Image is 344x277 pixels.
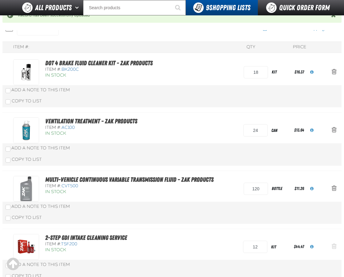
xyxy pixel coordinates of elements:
[6,205,10,210] input: Add a Note to This Item
[62,125,75,130] span: AC100
[62,67,79,72] span: BK200C
[243,241,267,253] input: Product Quantity
[294,69,304,74] span: $16.37
[6,99,10,104] input: Copy To List
[45,125,160,131] div: Item #:
[6,263,10,268] input: Add a Note to This Item
[62,183,78,188] span: CVT500
[61,241,77,247] span: TSF200
[6,147,10,152] input: Add a Note to This Item
[35,2,72,13] span: All Products
[45,131,160,137] div: In Stock
[294,128,304,133] span: $13.64
[244,183,268,195] input: Product Quantity
[6,157,42,162] label: Copy To List
[6,158,10,163] input: Copy To List
[13,44,30,50] div: Item #:
[327,124,342,137] button: Action Remove Ventilation Treatment - ZAK Products from BACKCOUNTERCHEM
[268,65,293,79] div: kit
[45,67,160,73] div: Item #:
[294,186,304,191] span: $11.26
[267,240,293,254] div: kit
[6,216,10,221] input: Copy To List
[45,189,214,195] div: In Stock
[305,240,318,254] button: View All Prices for TSF200
[294,244,304,249] span: $44.47
[327,182,342,196] button: Action Remove Multi-Vehicle Continuous Variable Transmission Fluid - ZAK Products from BACKCOUNTE...
[268,182,293,196] div: bottle
[45,234,127,241] a: 2-Step GDI Intake Cleaning Service
[45,176,214,183] a: Multi-Vehicle Continuous Variable Transmission Fluid - ZAK Products
[206,3,209,12] strong: 9
[327,65,342,79] button: Action Remove DOT 4 Brake Fluid Cleaner Kit - ZAK Products from BACKCOUNTERCHEM
[305,65,318,79] button: View All Prices for BK200C
[6,257,20,271] div: Scroll to the top
[305,182,318,196] button: View All Prices for CVT500
[45,117,137,125] a: Ventilation Treatment - ZAK Products
[45,241,160,247] div: Item #:
[11,87,70,93] span: Add a Note to This Item
[6,88,10,93] input: Add a Note to This Item
[246,44,255,50] div: QTY
[243,124,268,137] input: Product Quantity
[6,98,42,104] label: Copy To List
[11,145,70,151] span: Add a Note to This Item
[11,262,70,267] span: Add a Note to This Item
[305,124,318,137] button: View All Prices for AC100
[11,204,70,209] span: Add a Note to This Item
[293,44,306,50] div: Price
[244,66,268,78] input: Product Quantity
[45,59,153,67] a: DOT 4 Brake Fluid Cleaner Kit - ZAK Products
[45,247,160,253] div: In Stock
[45,183,214,189] div: Item #:
[268,124,293,137] div: can
[45,73,160,78] div: In Stock
[327,240,342,254] button: Action Remove 2-Step GDI Intake Cleaning Service from BACKCOUNTERCHEM
[6,215,42,220] label: Copy To List
[206,3,250,12] span: Shopping Lists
